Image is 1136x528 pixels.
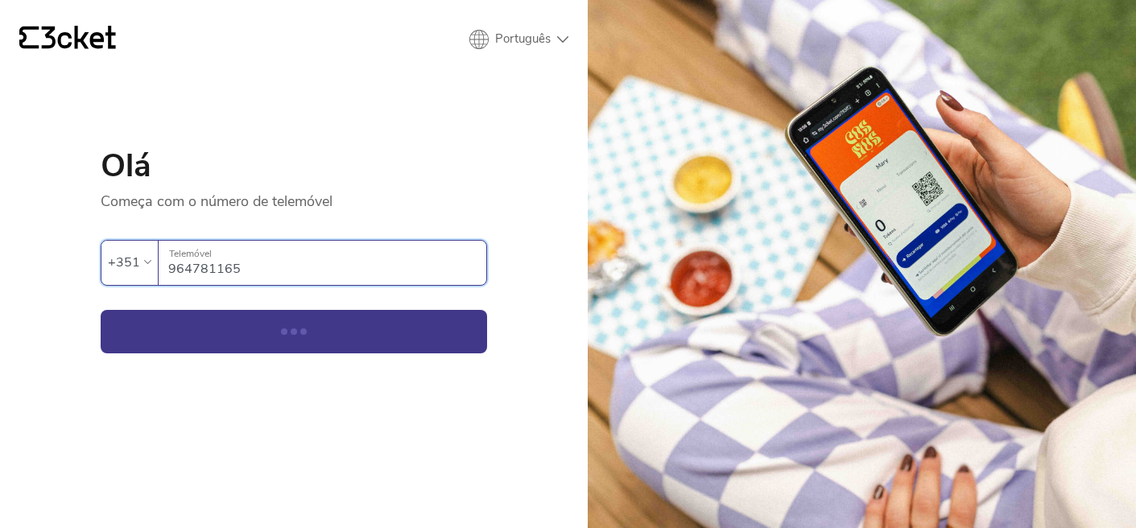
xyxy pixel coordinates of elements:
[101,310,487,353] button: Continuar
[101,182,487,211] p: Começa com o número de telemóvel
[19,26,116,53] a: {' '}
[159,241,486,267] label: Telemóvel
[108,250,140,274] div: +351
[101,150,487,182] h1: Olá
[168,241,486,285] input: Telemóvel
[19,27,39,49] g: {' '}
